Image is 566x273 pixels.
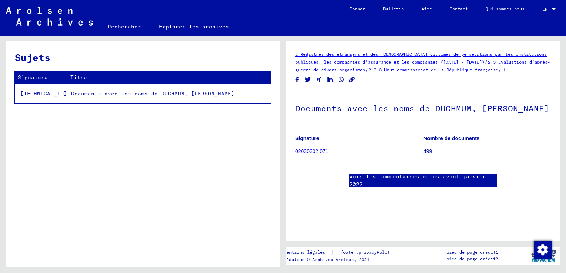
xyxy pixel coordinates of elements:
[295,51,547,65] a: 2 Registres des étrangers et des [DEMOGRAPHIC_DATA] victimes de persécutions par les institutions...
[304,75,312,84] button: Partager sur Twitter
[15,84,67,103] td: [TECHNICAL_ID]
[326,75,334,84] button: Partager sur LinkedIn
[15,50,270,65] h3: Sujets
[15,71,67,84] th: Signature
[530,246,557,265] img: yv_logo.png
[348,75,356,84] button: Copier le lien
[295,91,551,124] h1: Documents avec les noms de DUCHMUM, [PERSON_NAME]
[369,67,498,73] a: 2.3.3 Haut-commissariat de la République française
[337,75,345,84] button: Partager sur WhatsApp
[423,135,480,141] b: Nombre de documents
[67,71,271,84] th: Titre
[331,249,334,256] font: |
[266,249,331,256] a: footer.mentions légales
[99,18,150,36] a: Rechercher
[349,173,497,188] a: Voir les commentaires créés avant janvier 2022
[365,66,369,73] span: /
[533,240,551,258] div: Modification du consentement
[6,7,93,26] img: Arolsen_neg.svg
[446,249,498,256] p: pied de page.credit1
[315,75,323,84] button: Partager sur Xing
[423,148,551,155] p: 499
[67,84,271,103] td: Documents avec les noms de DUCHMUM, [PERSON_NAME]
[266,256,409,263] p: Droits d’auteur © Archives Arolsen, 2021
[150,18,238,36] a: Explorer les archives
[295,135,319,141] b: Signature
[334,249,409,256] a: footer.privacyPolitique
[295,148,329,154] a: 02030302.071
[534,241,552,259] img: Modification du consentement
[446,256,498,262] p: pied de page.crédit2
[293,75,301,84] button: Partager sur Facebook
[498,66,502,73] span: /
[542,7,550,12] span: EN
[485,58,488,65] span: /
